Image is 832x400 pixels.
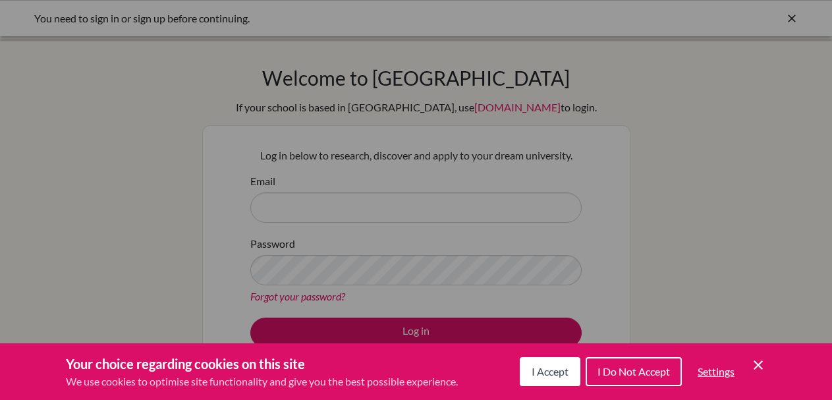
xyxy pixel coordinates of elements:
[532,365,569,378] span: I Accept
[698,365,735,378] span: Settings
[520,357,580,386] button: I Accept
[750,357,766,373] button: Save and close
[687,358,745,385] button: Settings
[66,354,458,374] h3: Your choice regarding cookies on this site
[597,365,670,378] span: I Do Not Accept
[66,374,458,389] p: We use cookies to optimise site functionality and give you the best possible experience.
[586,357,682,386] button: I Do Not Accept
